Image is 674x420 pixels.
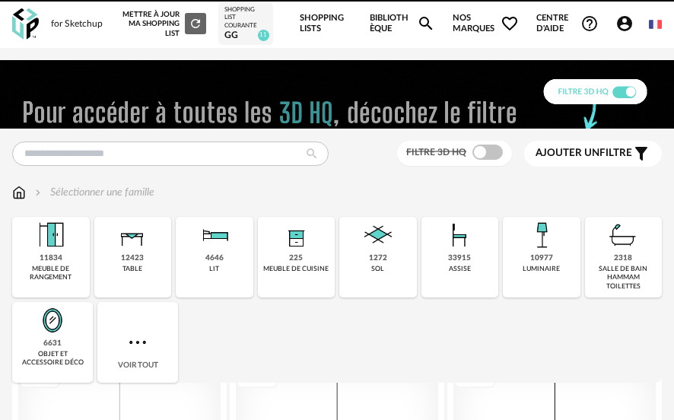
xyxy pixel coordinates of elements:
[51,18,103,30] div: for Sketchup
[523,265,560,273] div: luminaire
[536,148,599,158] span: Ajouter un
[97,302,178,383] div: Voir tout
[590,265,658,291] div: salle de bain hammam toilettes
[371,265,384,273] div: sol
[32,185,44,200] img: svg+xml;base64,PHN2ZyB3aWR0aD0iMTYiIGhlaWdodD0iMTYiIHZpZXdCb3g9IjAgMCAxNiAxNiIgZmlsbD0ibm9uZSIgeG...
[523,217,560,253] img: Luminaire.png
[196,217,233,253] img: Literie.png
[530,253,553,263] div: 10977
[289,253,303,263] div: 225
[32,185,154,200] div: Sélectionner une famille
[580,14,599,33] span: Help Circle Outline icon
[209,265,219,273] div: lit
[17,350,88,367] div: objet et accessoire déco
[17,265,85,282] div: meuble de rangement
[224,30,267,42] div: gg
[258,30,269,41] span: 11
[615,14,634,33] span: Account Circle icon
[369,253,387,263] div: 1272
[121,253,144,263] div: 12423
[122,265,142,273] div: table
[536,147,632,160] span: filtre
[605,217,641,253] img: Salle%20de%20bain.png
[205,253,224,263] div: 4646
[224,6,267,42] a: Shopping List courante gg 11
[632,145,650,163] span: Filter icon
[449,265,471,273] div: assise
[33,217,69,253] img: Meuble%20de%20rangement.png
[40,253,62,263] div: 11834
[615,14,641,33] span: Account Circle icon
[12,8,39,40] img: OXP
[114,217,151,253] img: Table.png
[360,217,396,253] img: Sol.png
[122,10,205,38] div: Mettre à jour ma Shopping List
[406,148,466,157] span: Filtre 3D HQ
[417,14,435,33] span: Magnify icon
[614,253,632,263] div: 2318
[649,17,662,30] img: fr
[43,339,62,348] div: 6631
[224,6,267,30] div: Shopping List courante
[524,141,662,167] button: Ajouter unfiltre Filter icon
[536,13,599,35] span: Centre d'aideHelp Circle Outline icon
[126,330,150,355] img: more.7b13dc1.svg
[34,302,71,339] img: Miroir.png
[12,185,26,200] img: svg+xml;base64,PHN2ZyB3aWR0aD0iMTYiIGhlaWdodD0iMTciIHZpZXdCb3g9IjAgMCAxNiAxNyIgZmlsbD0ibm9uZSIgeG...
[441,217,478,253] img: Assise.png
[278,217,314,253] img: Rangement.png
[263,265,329,273] div: meuble de cuisine
[501,14,519,33] span: Heart Outline icon
[189,20,202,27] span: Refresh icon
[448,253,471,263] div: 33915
